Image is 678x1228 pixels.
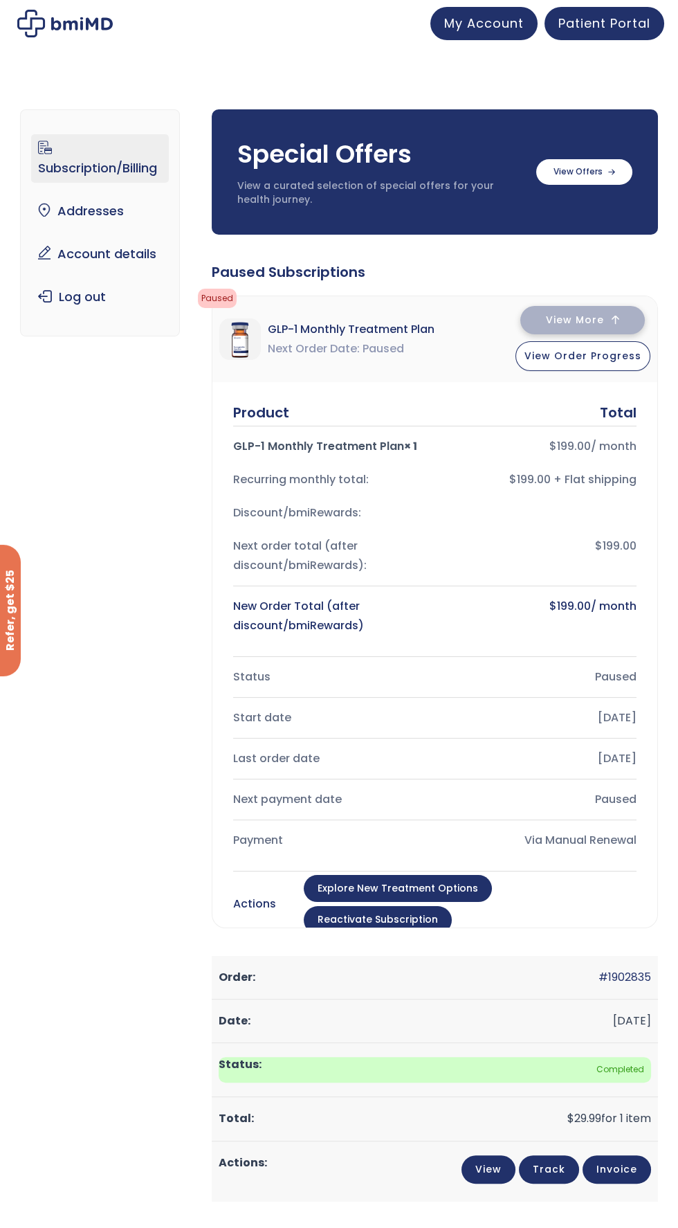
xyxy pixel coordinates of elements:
a: Subscription/Billing [31,134,168,183]
span: 29.99 [567,1110,601,1126]
nav: Account pages [20,109,179,336]
p: View a curated selection of special offers for your health journey. [237,179,522,206]
a: Explore New Treatment Options [304,875,492,903]
div: Actions [233,894,276,914]
button: View Order Progress [515,341,650,371]
span: $ [549,598,557,614]
span: $ [567,1110,574,1126]
img: My account [17,10,113,37]
h3: Special Offers [237,137,522,172]
div: Total [600,403,636,422]
a: Addresses [31,197,168,226]
div: Product [233,403,289,422]
div: Via Manual Renewal [443,831,636,850]
button: View More [520,306,645,334]
div: / month [443,437,636,456]
span: $ [549,438,557,454]
bdi: 199.00 [549,438,591,454]
div: Start date [233,708,427,728]
a: Track [519,1155,579,1184]
div: Paused [443,790,636,809]
a: Patient Portal [544,7,664,40]
div: Next payment date [233,790,427,809]
div: Payment [233,831,427,850]
span: Completed [219,1057,651,1083]
a: My Account [430,7,538,40]
time: [DATE] [613,1013,651,1029]
div: Last order date [233,749,427,768]
div: Recurring monthly total: [233,470,427,489]
a: View [461,1155,515,1184]
div: Paused [443,667,636,687]
span: View Order Progress [524,349,641,363]
div: $199.00 + Flat shipping [443,470,636,489]
div: New Order Total (after discount/bmiRewards) [233,597,427,635]
a: Account details [31,240,168,269]
img: GLP-1 Monthly Treatment Plan [219,318,261,360]
td: for 1 item [212,1097,658,1141]
div: / month [443,597,636,635]
div: Discount/bmiRewards: [233,503,427,523]
bdi: 199.00 [549,598,591,614]
div: $199.00 [443,536,636,575]
div: [DATE] [443,708,636,728]
strong: × 1 [404,438,417,454]
span: My Account [444,15,524,32]
span: GLP-1 Monthly Treatment Plan [268,320,434,339]
span: Patient Portal [558,15,650,32]
div: GLP-1 Monthly Treatment Plan [233,437,427,456]
a: Log out [31,282,168,311]
a: Invoice [583,1155,651,1184]
span: Paused [198,289,237,308]
a: #1902835 [598,969,651,985]
a: Reactivate Subscription [304,906,452,934]
div: Next order total (after discount/bmiRewards): [233,536,427,575]
span: Next Order Date [268,339,360,359]
div: Status [233,667,427,687]
div: Paused Subscriptions [212,262,658,282]
div: [DATE] [443,749,636,768]
span: View More [546,316,604,325]
span: Paused [363,339,404,359]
